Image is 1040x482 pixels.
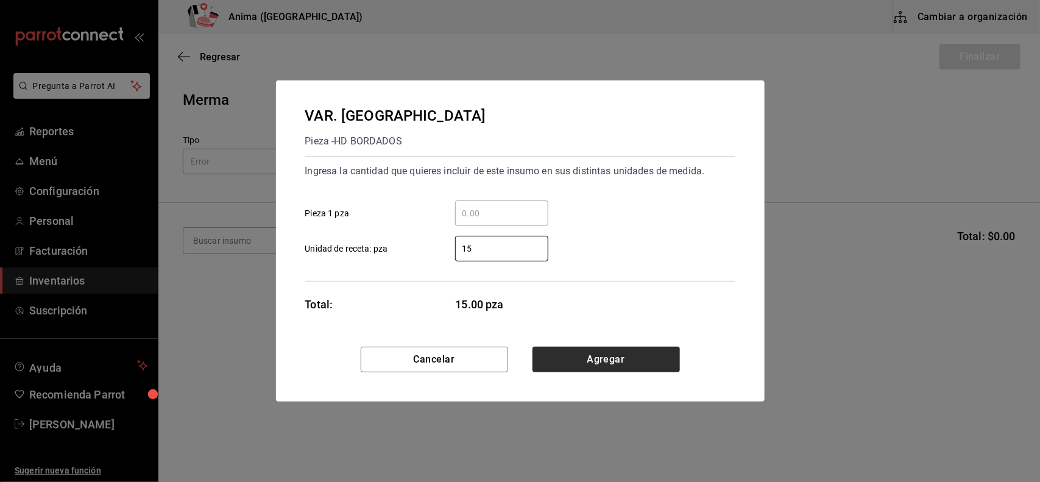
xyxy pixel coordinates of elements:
span: Pieza 1 pza [305,207,349,220]
div: Ingresa la cantidad que quieres incluir de este insumo en sus distintas unidades de medida. [305,161,735,181]
span: 15.00 pza [456,296,549,313]
div: VAR. [GEOGRAPHIC_DATA] [305,105,486,127]
button: Cancelar [361,347,508,372]
span: Unidad de receta: pza [305,243,388,255]
input: Unidad de receta: pza [455,241,548,256]
div: Total: [305,296,333,313]
div: Pieza - HD BORDADOS [305,132,486,151]
input: Pieza 1 pza [455,206,548,221]
button: Agregar [532,347,680,372]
